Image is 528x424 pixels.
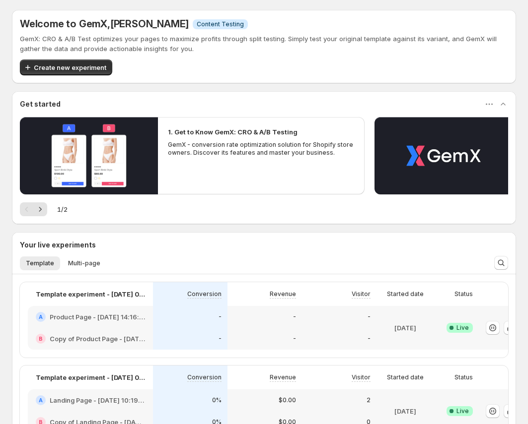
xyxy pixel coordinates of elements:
[50,312,145,322] h2: Product Page - [DATE] 14:16:59
[168,127,298,137] h2: 1. Get to Know GemX: CRO & A/B Testing
[456,324,469,332] span: Live
[20,202,47,216] nav: Pagination
[36,372,145,382] p: Template experiment - [DATE] 09:01:57
[197,20,244,28] span: Content Testing
[39,336,43,342] h2: B
[219,313,222,321] p: -
[39,397,43,403] h2: A
[368,335,371,343] p: -
[279,396,296,404] p: $0.00
[187,290,222,298] p: Conversion
[20,240,96,250] h3: Your live experiments
[34,62,106,72] span: Create new experiment
[212,396,222,404] p: 0%
[293,335,296,343] p: -
[68,259,100,267] span: Multi-page
[494,256,508,270] button: Search and filter results
[20,117,158,194] button: Play video
[352,373,371,381] p: Visitor
[26,259,54,267] span: Template
[387,290,424,298] p: Started date
[187,373,222,381] p: Conversion
[387,373,424,381] p: Started date
[219,335,222,343] p: -
[394,406,416,416] p: [DATE]
[456,407,469,415] span: Live
[293,313,296,321] p: -
[394,323,416,333] p: [DATE]
[454,290,473,298] p: Status
[39,314,43,320] h2: A
[20,99,61,109] h3: Get started
[107,18,189,30] span: , [PERSON_NAME]
[20,60,112,75] button: Create new experiment
[168,141,355,157] p: GemX - conversion rate optimization solution for Shopify store owners. Discover its features and ...
[33,202,47,216] button: Next
[375,117,513,194] button: Play video
[270,290,296,298] p: Revenue
[57,204,68,214] span: 1 / 2
[36,289,145,299] p: Template experiment - [DATE] 02:58:10
[20,18,189,30] h5: Welcome to GemX
[352,290,371,298] p: Visitor
[270,373,296,381] p: Revenue
[20,34,508,54] p: GemX: CRO & A/B Test optimizes your pages to maximize profits through split testing. Simply test ...
[50,334,145,344] h2: Copy of Product Page - [DATE] 14:16:59
[454,373,473,381] p: Status
[367,396,371,404] p: 2
[368,313,371,321] p: -
[50,395,145,405] h2: Landing Page - [DATE] 10:19:13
